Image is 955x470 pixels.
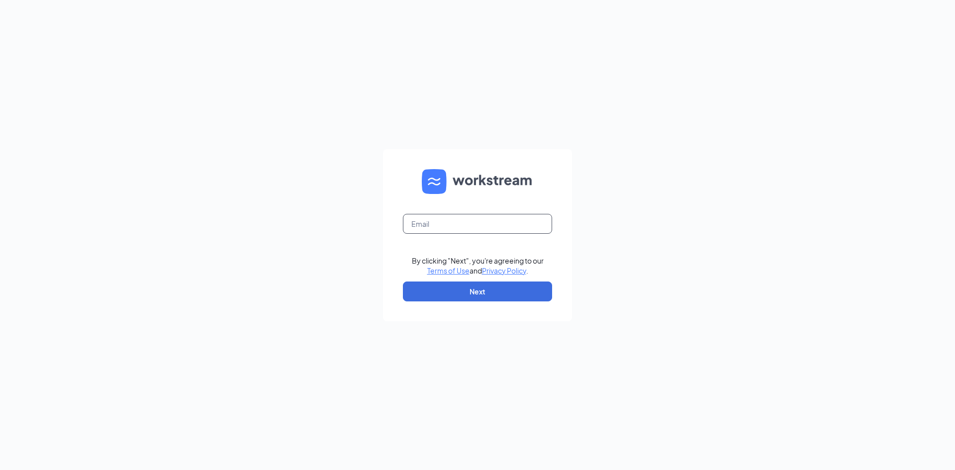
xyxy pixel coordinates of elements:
[422,169,533,194] img: WS logo and Workstream text
[482,266,526,275] a: Privacy Policy
[427,266,470,275] a: Terms of Use
[403,282,552,301] button: Next
[412,256,544,276] div: By clicking "Next", you're agreeing to our and .
[403,214,552,234] input: Email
